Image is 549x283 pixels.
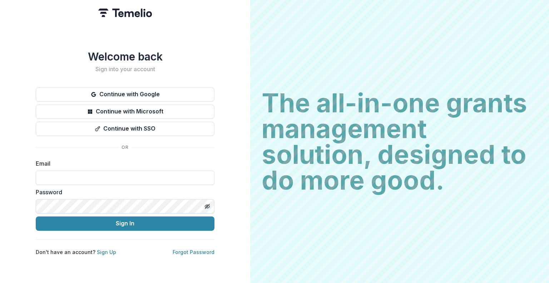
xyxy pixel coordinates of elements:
button: Continue with Microsoft [36,104,214,119]
button: Toggle password visibility [202,201,213,212]
button: Continue with SSO [36,122,214,136]
p: Don't have an account? [36,248,116,256]
a: Sign Up [97,249,116,255]
h1: Welcome back [36,50,214,63]
button: Continue with Google [36,87,214,102]
img: Temelio [98,9,152,17]
label: Email [36,159,210,168]
h2: Sign into your account [36,66,214,73]
a: Forgot Password [173,249,214,255]
label: Password [36,188,210,196]
button: Sign In [36,216,214,231]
